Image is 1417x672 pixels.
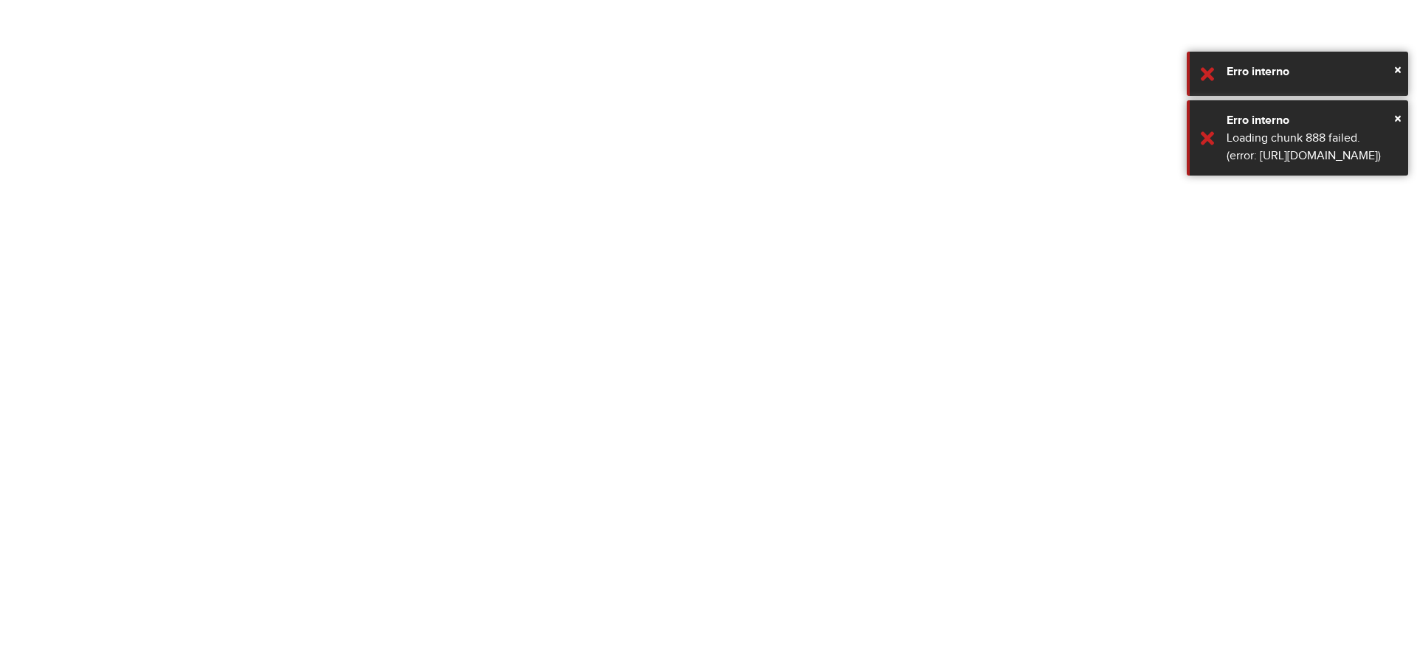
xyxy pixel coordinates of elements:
[1227,63,1397,80] div: Erro interno
[1394,107,1402,129] button: Close
[1394,110,1402,126] span: ×
[1394,61,1402,77] span: ×
[1227,111,1397,129] div: Erro interno
[1394,58,1402,80] button: Close
[1227,129,1397,164] div: Loading chunk 888 failed. (error: [URL][DOMAIN_NAME])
